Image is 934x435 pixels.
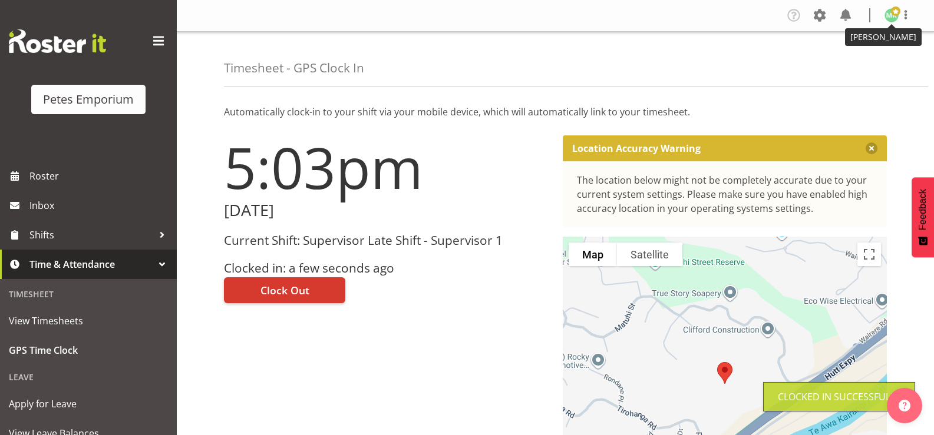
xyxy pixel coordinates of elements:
div: Petes Emporium [43,91,134,108]
button: Feedback - Show survey [912,177,934,257]
div: Leave [3,365,174,389]
span: GPS Time Clock [9,341,168,359]
button: Show street map [569,243,617,266]
a: GPS Time Clock [3,336,174,365]
span: Shifts [29,226,153,244]
span: Roster [29,167,171,185]
img: melanie-richardson713.jpg [885,8,899,22]
span: Feedback [918,189,928,230]
img: Rosterit website logo [9,29,106,53]
h4: Timesheet - GPS Clock In [224,61,364,75]
button: Show satellite imagery [617,243,682,266]
button: Toggle fullscreen view [857,243,881,266]
h2: [DATE] [224,201,549,220]
p: Location Accuracy Warning [572,142,701,154]
button: Close message [866,142,877,154]
h3: Clocked in: a few seconds ago [224,261,549,275]
div: Clocked in Successfully [778,390,900,404]
a: Apply for Leave [3,389,174,419]
span: Clock Out [260,283,309,298]
img: help-xxl-2.png [899,400,910,411]
span: Inbox [29,197,171,214]
button: Clock Out [224,277,345,303]
h3: Current Shift: Supervisor Late Shift - Supervisor 1 [224,234,549,247]
span: View Timesheets [9,312,168,330]
div: Timesheet [3,282,174,306]
span: Time & Attendance [29,255,153,273]
span: Apply for Leave [9,395,168,413]
p: Automatically clock-in to your shift via your mobile device, which will automatically link to you... [224,105,887,119]
h1: 5:03pm [224,135,549,199]
a: View Timesheets [3,306,174,336]
div: The location below might not be completely accurate due to your current system settings. Please m... [577,173,873,215]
